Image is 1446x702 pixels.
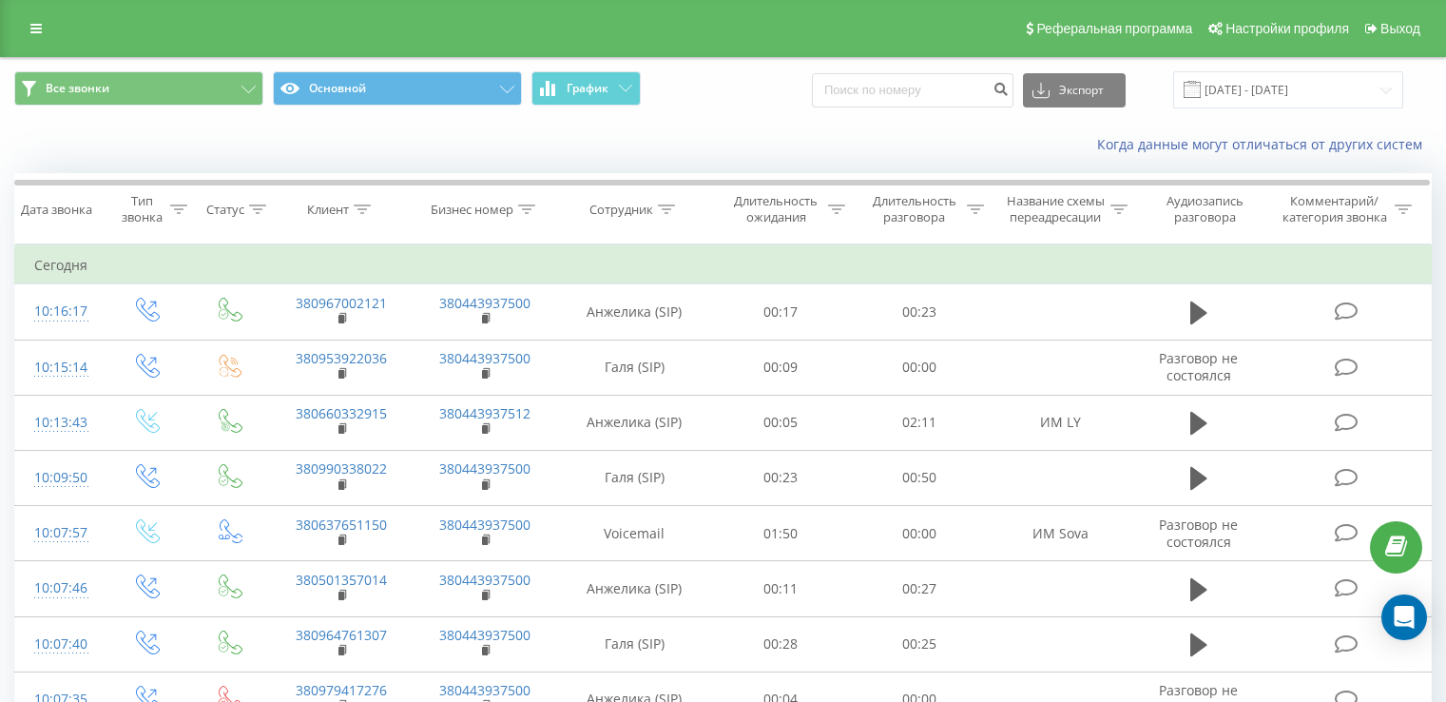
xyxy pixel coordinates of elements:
[557,616,712,672] td: Галя (SIP)
[1225,21,1349,36] span: Настройки профиля
[867,193,962,225] div: Длительность разговора
[296,349,387,367] a: 380953922036
[850,395,988,450] td: 02:11
[557,284,712,340] td: Анжелика (SIP)
[988,395,1131,450] td: ИМ LY
[296,404,387,422] a: 380660332915
[21,202,92,218] div: Дата звонка
[439,294,530,312] a: 380443937500
[15,246,1432,284] td: Сегодня
[34,349,85,386] div: 10:15:14
[712,561,850,616] td: 00:11
[206,202,244,218] div: Статус
[307,202,349,218] div: Клиент
[712,284,850,340] td: 00:17
[850,616,988,672] td: 00:25
[712,340,850,395] td: 00:09
[439,404,530,422] a: 380443937512
[1097,135,1432,153] a: Когда данные могут отличаться от других систем
[712,506,850,561] td: 01:50
[46,81,109,96] span: Все звонки
[431,202,513,218] div: Бизнес номер
[439,349,530,367] a: 380443937500
[296,681,387,699] a: 380979417276
[1023,73,1126,107] button: Экспорт
[850,450,988,505] td: 00:50
[296,571,387,589] a: 380501357014
[34,570,85,607] div: 10:07:46
[712,395,850,450] td: 00:05
[439,626,530,644] a: 380443937500
[34,515,85,552] div: 10:07:57
[850,506,988,561] td: 00:00
[557,340,712,395] td: Галя (SIP)
[557,395,712,450] td: Анжелика (SIP)
[1149,193,1261,225] div: Аудиозапись разговора
[34,293,85,330] div: 10:16:17
[273,71,522,106] button: Основной
[589,202,653,218] div: Сотрудник
[567,82,608,95] span: График
[557,561,712,616] td: Анжелика (SIP)
[439,516,530,534] a: 380443937500
[557,506,712,561] td: Voicemail
[439,681,530,699] a: 380443937500
[850,340,988,395] td: 00:00
[531,71,641,106] button: График
[14,71,263,106] button: Все звонки
[296,516,387,534] a: 380637651150
[729,193,824,225] div: Длительность ожидания
[812,73,1013,107] input: Поиск по номеру
[1159,516,1238,551] span: Разговор не состоялся
[712,450,850,505] td: 00:23
[34,626,85,663] div: 10:07:40
[296,459,387,478] a: 380990338022
[712,616,850,672] td: 00:28
[988,506,1131,561] td: ИМ Sova
[1036,21,1192,36] span: Реферальная программа
[296,294,387,312] a: 380967002121
[34,459,85,497] div: 10:09:50
[296,626,387,644] a: 380964761307
[1159,349,1238,384] span: Разговор не состоялся
[439,459,530,478] a: 380443937500
[1279,193,1390,225] div: Комментарий/категория звонка
[34,404,85,441] div: 10:13:43
[439,571,530,589] a: 380443937500
[850,284,988,340] td: 00:23
[850,561,988,616] td: 00:27
[1381,595,1427,640] div: Open Intercom Messenger
[120,193,164,225] div: Тип звонка
[1006,193,1106,225] div: Название схемы переадресации
[1380,21,1420,36] span: Выход
[557,450,712,505] td: Галя (SIP)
